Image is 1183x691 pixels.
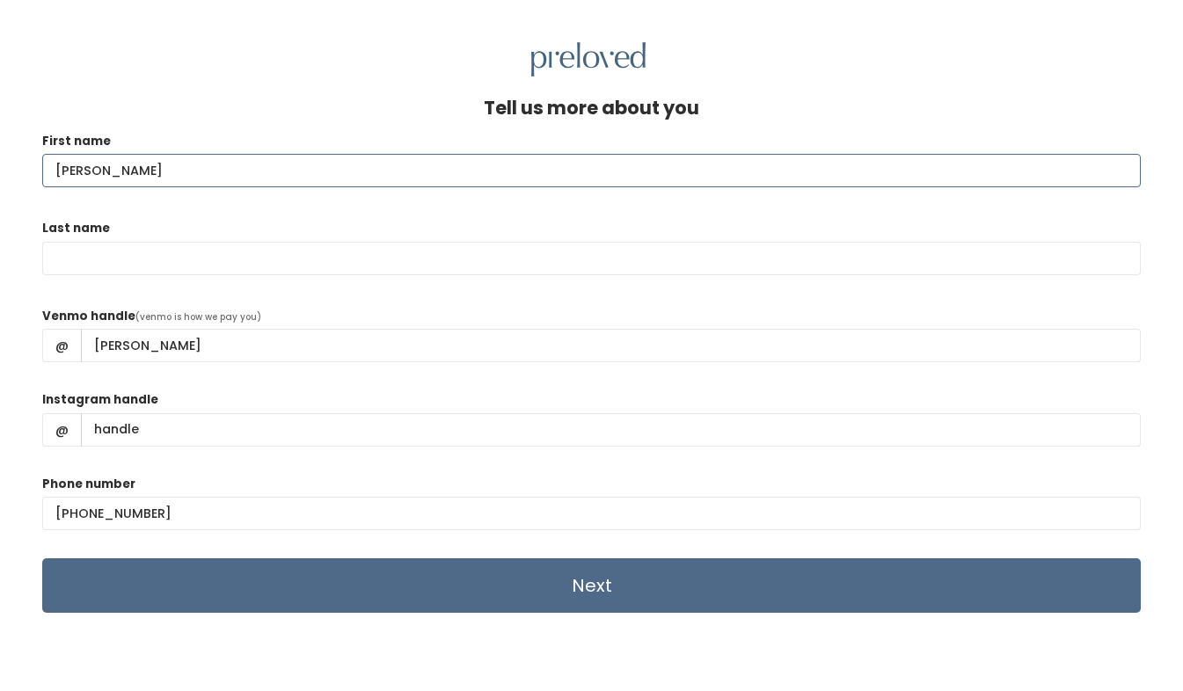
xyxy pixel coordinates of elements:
label: Instagram handle [42,391,158,409]
input: handle [81,413,1141,447]
span: @ [42,413,82,447]
label: Last name [42,220,110,237]
label: Venmo handle [42,308,135,325]
label: First name [42,133,111,150]
img: preloved logo [531,42,646,76]
input: (___) ___-____ [42,497,1141,530]
input: handle [81,329,1141,362]
span: (venmo is how we pay you) [135,310,261,324]
label: Phone number [42,476,135,493]
span: @ [42,329,82,362]
h4: Tell us more about you [484,98,699,118]
input: Next [42,558,1141,613]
